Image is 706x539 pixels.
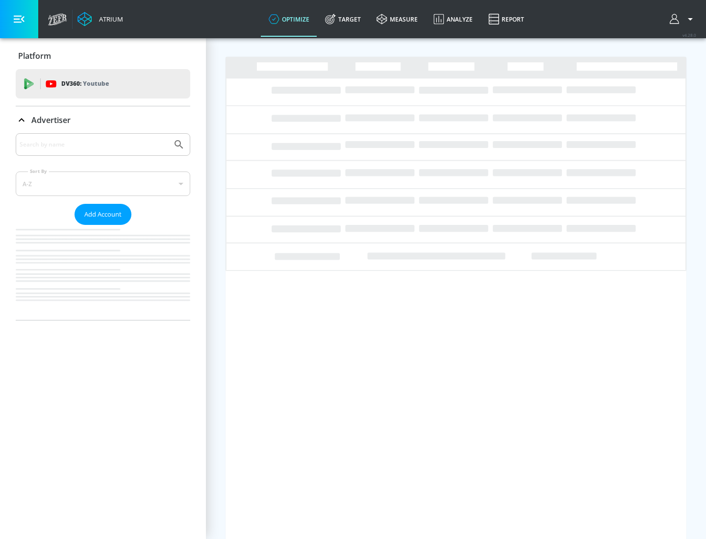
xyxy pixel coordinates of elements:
p: Youtube [83,78,109,89]
div: Atrium [95,15,123,24]
a: Atrium [77,12,123,26]
span: Add Account [84,209,122,220]
a: measure [369,1,426,37]
button: Add Account [75,204,131,225]
p: DV360: [61,78,109,89]
div: A-Z [16,171,190,196]
nav: list of Advertiser [16,225,190,320]
input: Search by name [20,138,168,151]
div: Advertiser [16,106,190,134]
a: optimize [261,1,317,37]
div: DV360: Youtube [16,69,190,98]
a: Analyze [426,1,480,37]
a: Report [480,1,532,37]
a: Target [317,1,369,37]
p: Platform [18,50,51,61]
p: Advertiser [31,115,71,125]
span: v 4.28.0 [682,32,696,38]
div: Platform [16,42,190,70]
label: Sort By [28,168,49,174]
div: Advertiser [16,133,190,320]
